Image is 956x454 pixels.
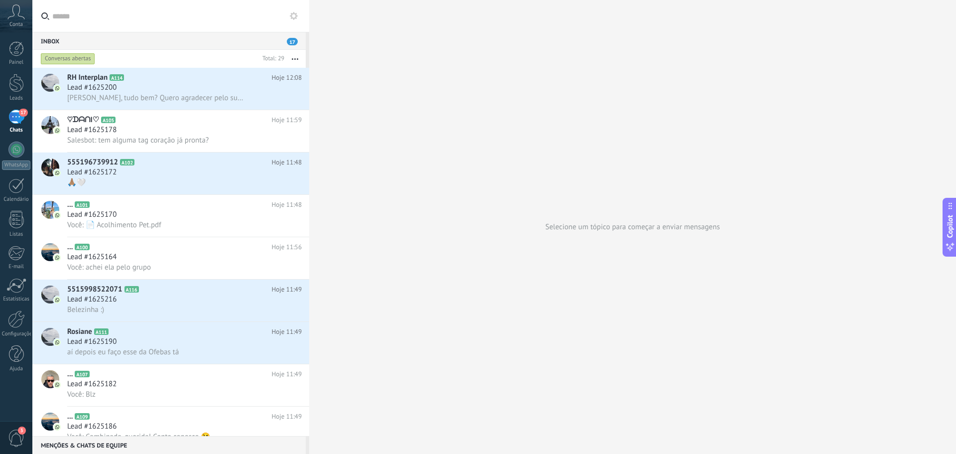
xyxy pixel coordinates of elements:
div: Menções & Chats de equipe [32,436,306,454]
span: Rosiane [67,327,92,337]
span: A109 [75,413,89,420]
span: RH Interplan [67,73,108,83]
span: Hoje 11:56 [272,242,302,252]
span: ... [67,412,73,422]
span: A116 [124,286,139,293]
span: Hoje 11:49 [272,412,302,422]
button: Mais [284,50,306,68]
img: icon [54,381,61,388]
span: Você: achei ela pelo grupo [67,263,151,272]
div: Leads [2,95,31,102]
span: Hoje 11:49 [272,285,302,295]
img: icon [54,339,61,346]
div: E-mail [2,264,31,270]
div: Inbox [32,32,306,50]
span: ♡ᗪᗩᑎI♡︎ [67,115,99,125]
div: Chats [2,127,31,134]
a: avataricon...A100Hoje 11:56Lead #1625164Você: achei ela pelo grupo [32,237,309,279]
a: avataricon5515998522071A116Hoje 11:49Lead #1625216Belezinha :) [32,280,309,321]
a: avatariconRH InterplanA114Hoje 12:08Lead #1625200[PERSON_NAME], tudo bem? Quero agradecer pelo su... [32,68,309,110]
img: icon [54,297,61,303]
span: Você: Combinado, querida! Conte conosco 😘 [67,432,210,442]
span: A100 [75,244,89,250]
span: Lead #1625178 [67,125,117,135]
span: Hoje 11:49 [272,369,302,379]
img: icon [54,85,61,92]
img: icon [54,254,61,261]
div: Listas [2,231,31,238]
span: Você: Blz [67,390,96,399]
img: icon [54,424,61,431]
span: 555196739912 [67,157,118,167]
span: Hoje 11:49 [272,327,302,337]
span: Lead #1625164 [67,252,117,262]
div: WhatsApp [2,160,30,170]
span: Hoje 11:59 [272,115,302,125]
a: avataricon...A109Hoje 11:49Lead #1625186Você: Combinado, querida! Conte conosco 😘 [32,407,309,449]
span: A107 [75,371,89,377]
span: A111 [94,328,109,335]
div: Total: 29 [258,54,284,64]
span: A101 [75,201,89,208]
span: A114 [110,74,124,81]
img: icon [54,127,61,134]
span: ... [67,369,73,379]
img: icon [54,169,61,176]
div: Ajuda [2,366,31,372]
span: Lead #1625190 [67,337,117,347]
span: ... [67,200,73,210]
span: Hoje 11:48 [272,157,302,167]
span: A105 [101,117,116,123]
span: Lead #1625216 [67,295,117,304]
span: Salesbot: tem alguma tag coração já pronta? [67,136,209,145]
a: avataricon555196739912A102Hoje 11:48Lead #1625172🙏🏽🤍 [32,152,309,194]
a: avataricon...A107Hoje 11:49Lead #1625182Você: Blz [32,364,309,406]
span: Lead #1625200 [67,83,117,93]
a: avataricon♡ᗪᗩᑎI♡︎A105Hoje 11:59Lead #1625178Salesbot: tem alguma tag coração já pronta? [32,110,309,152]
a: avatariconRosianeA111Hoje 11:49Lead #1625190aí depois eu faço esse da Ofebas tá [32,322,309,364]
div: Configurações [2,331,31,337]
span: Lead #1625186 [67,422,117,432]
span: A102 [120,159,134,165]
span: Lead #1625172 [67,167,117,177]
span: Belezinha :) [67,305,104,314]
span: Hoje 12:08 [272,73,302,83]
span: Copilot [945,215,955,238]
span: Lead #1625182 [67,379,117,389]
span: [PERSON_NAME], tudo bem? Quero agradecer pelo suporte e pelas opções apresentadas. No momento, op... [67,93,247,103]
span: 17 [19,109,27,117]
span: aí depois eu faço esse da Ofebas tá [67,347,179,357]
div: Calendário [2,196,31,203]
span: 🙏🏽🤍 [67,178,86,187]
span: 17 [287,38,298,45]
span: Lead #1625170 [67,210,117,220]
span: Você: 📄 Acolhimento Pet.pdf [67,220,161,230]
div: Estatísticas [2,296,31,303]
a: avataricon...A101Hoje 11:48Lead #1625170Você: 📄 Acolhimento Pet.pdf [32,195,309,237]
span: 5515998522071 [67,285,122,295]
span: ... [67,242,73,252]
div: Conversas abertas [41,53,95,65]
span: Conta [9,21,23,28]
img: icon [54,212,61,219]
span: 3 [18,427,26,435]
div: Painel [2,59,31,66]
span: Hoje 11:48 [272,200,302,210]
